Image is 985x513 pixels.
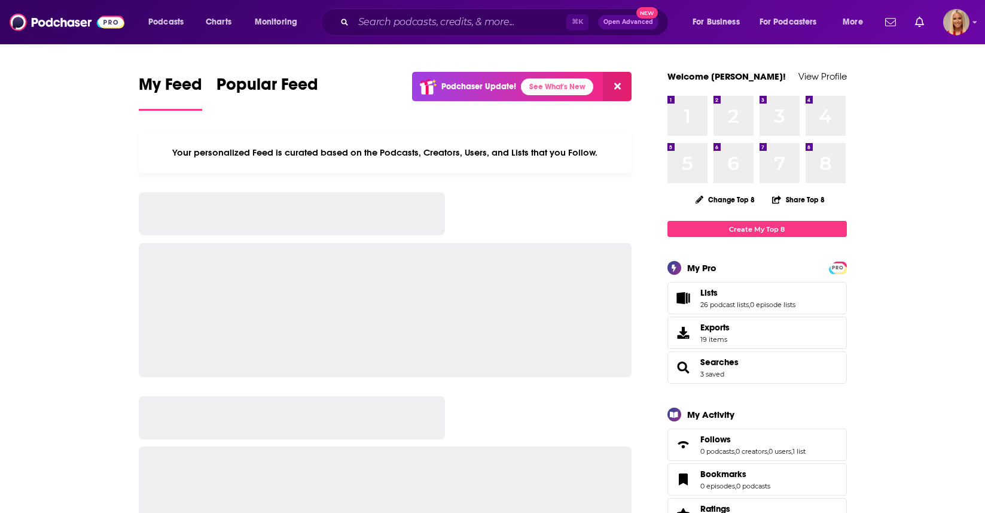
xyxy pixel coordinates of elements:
[792,447,806,456] a: 1 list
[521,78,593,95] a: See What's New
[139,132,632,173] div: Your personalized Feed is curated based on the Podcasts, Creators, Users, and Lists that you Follow.
[332,8,680,36] div: Search podcasts, credits, & more...
[910,12,929,32] a: Show notifications dropdown
[700,300,749,309] a: 26 podcast lists
[700,447,734,456] a: 0 podcasts
[687,262,716,274] div: My Pro
[700,482,735,490] a: 0 episodes
[636,7,658,19] span: New
[198,13,239,32] a: Charts
[750,300,795,309] a: 0 episode lists
[672,290,696,306] a: Lists
[734,447,736,456] span: ,
[843,14,863,31] span: More
[667,463,847,496] span: Bookmarks
[667,351,847,384] span: Searches
[667,71,786,82] a: Welcome [PERSON_NAME]!
[693,14,740,31] span: For Business
[672,436,696,453] a: Follows
[749,300,750,309] span: ,
[688,192,763,207] button: Change Top 8
[760,14,817,31] span: For Podcasters
[700,469,770,479] a: Bookmarks
[246,13,313,32] button: open menu
[667,317,847,349] a: Exports
[700,287,795,298] a: Lists
[216,74,318,111] a: Popular Feed
[687,409,734,420] div: My Activity
[769,447,791,456] a: 0 users
[700,434,806,445] a: Follows
[943,9,969,35] img: User Profile
[834,13,878,32] button: open menu
[798,71,847,82] a: View Profile
[752,13,834,32] button: open menu
[880,12,901,32] a: Show notifications dropdown
[735,482,736,490] span: ,
[700,469,746,479] span: Bookmarks
[603,19,653,25] span: Open Advanced
[566,14,588,30] span: ⌘ K
[441,81,516,92] p: Podchaser Update!
[353,13,566,32] input: Search podcasts, credits, & more...
[700,434,731,445] span: Follows
[672,324,696,341] span: Exports
[206,14,231,31] span: Charts
[672,359,696,376] a: Searches
[10,11,124,34] img: Podchaser - Follow, Share and Rate Podcasts
[943,9,969,35] span: Logged in as KymberleeBolden
[791,447,792,456] span: ,
[736,447,767,456] a: 0 creators
[140,13,199,32] button: open menu
[672,471,696,488] a: Bookmarks
[139,74,202,102] span: My Feed
[667,221,847,237] a: Create My Top 8
[255,14,297,31] span: Monitoring
[831,263,845,272] a: PRO
[700,287,718,298] span: Lists
[216,74,318,102] span: Popular Feed
[148,14,184,31] span: Podcasts
[139,74,202,111] a: My Feed
[700,370,724,378] a: 3 saved
[667,282,847,314] span: Lists
[700,357,739,368] a: Searches
[767,447,769,456] span: ,
[700,322,730,333] span: Exports
[667,429,847,461] span: Follows
[736,482,770,490] a: 0 podcasts
[700,335,730,344] span: 19 items
[598,15,658,29] button: Open AdvancedNew
[684,13,755,32] button: open menu
[943,9,969,35] button: Show profile menu
[771,188,825,211] button: Share Top 8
